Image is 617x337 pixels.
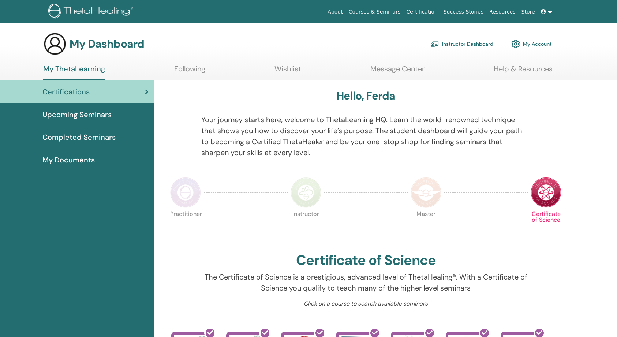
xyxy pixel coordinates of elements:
a: Certification [403,5,440,19]
a: Resources [486,5,519,19]
a: Help & Resources [494,64,553,79]
a: My ThetaLearning [43,64,105,80]
a: About [325,5,345,19]
p: The Certificate of Science is a prestigious, advanced level of ThetaHealing®. With a Certificate ... [201,272,530,293]
a: Success Stories [441,5,486,19]
a: Store [519,5,538,19]
p: Certificate of Science [531,211,561,242]
img: Practitioner [170,177,201,208]
p: Practitioner [170,211,201,242]
p: Master [411,211,441,242]
span: Certifications [42,86,90,97]
img: chalkboard-teacher.svg [430,41,439,47]
span: Upcoming Seminars [42,109,112,120]
span: My Documents [42,154,95,165]
h2: Certificate of Science [296,252,436,269]
a: Following [174,64,205,79]
img: cog.svg [511,38,520,50]
span: Completed Seminars [42,132,116,143]
img: logo.png [48,4,136,20]
a: Message Center [370,64,425,79]
img: generic-user-icon.jpg [43,32,67,56]
a: Wishlist [274,64,301,79]
img: Instructor [291,177,321,208]
p: Your journey starts here; welcome to ThetaLearning HQ. Learn the world-renowned technique that sh... [201,114,530,158]
h3: Hello, Ferda [336,89,395,102]
img: Master [411,177,441,208]
a: Instructor Dashboard [430,36,493,52]
p: Instructor [291,211,321,242]
h3: My Dashboard [70,37,144,50]
a: Courses & Seminars [346,5,404,19]
p: Click on a course to search available seminars [201,299,530,308]
img: Certificate of Science [531,177,561,208]
a: My Account [511,36,552,52]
